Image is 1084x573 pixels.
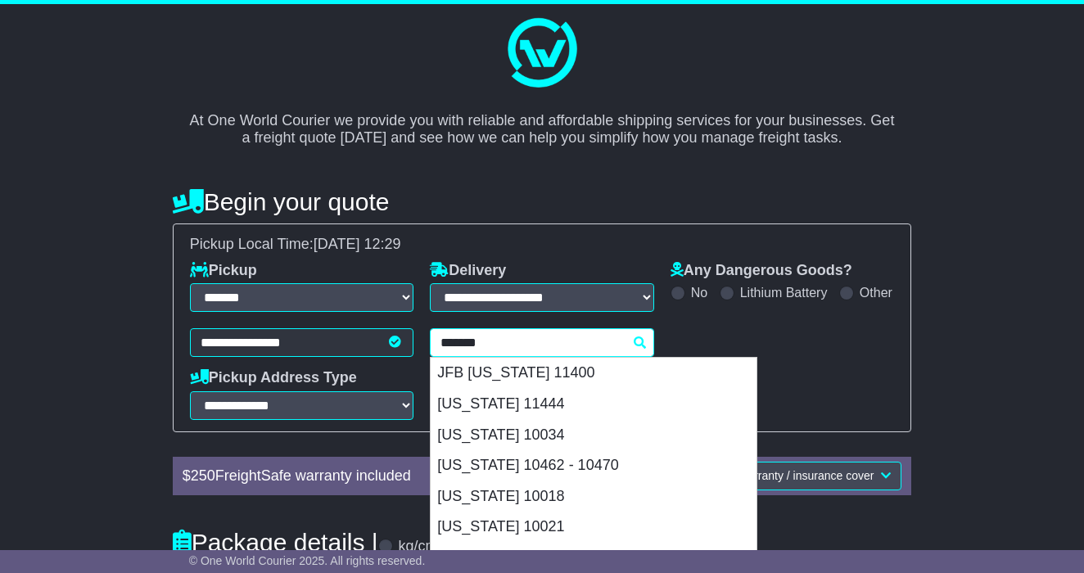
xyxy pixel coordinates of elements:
h4: Begin your quote [173,188,912,215]
img: One World Courier Logo - great freight rates [501,12,583,94]
label: Pickup [190,262,257,280]
div: [US_STATE] 10021 [431,512,757,543]
label: kg/cm [399,538,438,556]
button: Increase my warranty / insurance cover [663,462,901,490]
div: JFB [US_STATE] 11400 [431,358,757,389]
div: [US_STATE] 11444 [431,389,757,420]
h4: Package details | [173,529,378,556]
span: 250 [191,467,215,484]
span: [DATE] 12:29 [314,236,401,252]
label: Lithium Battery [740,285,828,300]
span: Increase my warranty / insurance cover [674,469,874,482]
div: [US_STATE] 10018 [431,481,757,512]
div: [US_STATE] 10462 - 10470 [431,450,757,481]
label: Other [860,285,892,300]
span: © One World Courier 2025. All rights reserved. [189,554,426,567]
div: $ FreightSafe warranty included [174,467,531,485]
label: Pickup Address Type [190,369,357,387]
p: At One World Courier we provide you with reliable and affordable shipping services for your busin... [189,94,896,147]
label: Any Dangerous Goods? [671,262,852,280]
div: Pickup Local Time: [182,236,903,254]
label: Delivery [430,262,506,280]
div: [US_STATE] 10034 [431,420,757,451]
label: No [691,285,707,300]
